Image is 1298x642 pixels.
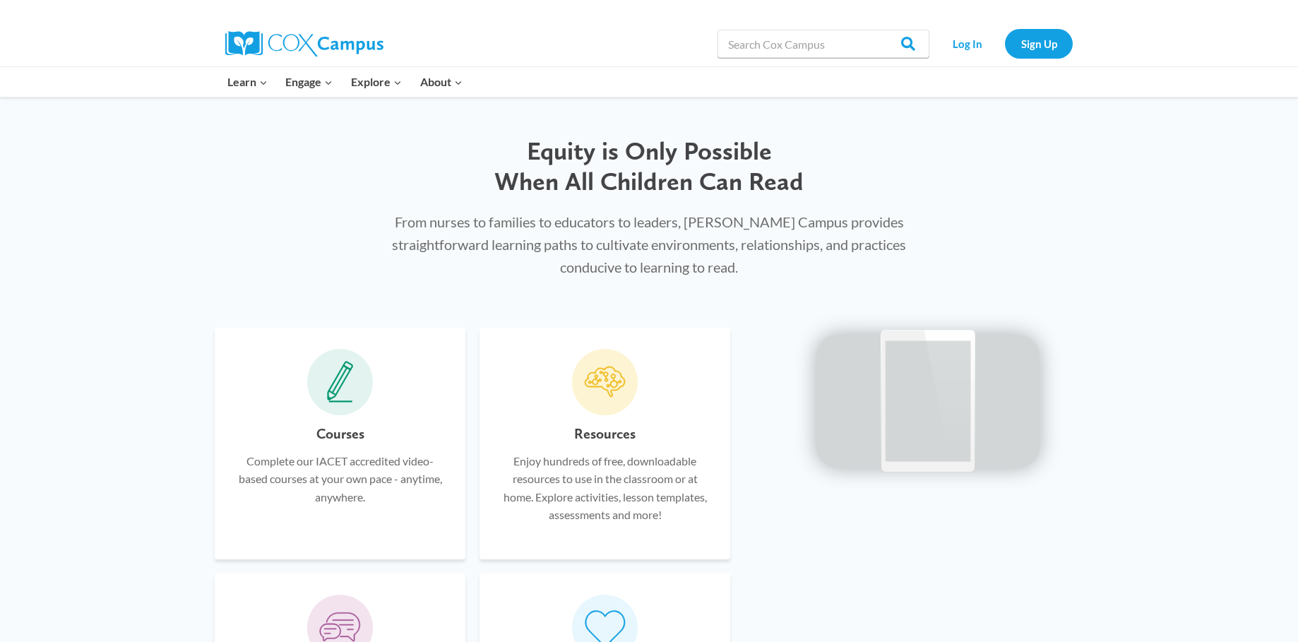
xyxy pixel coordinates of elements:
img: Cox Campus [225,31,383,57]
nav: Primary Navigation [218,67,471,97]
button: Child menu of Learn [218,67,277,97]
p: From nurses to families to educators to leaders, [PERSON_NAME] Campus provides straightforward le... [376,210,922,278]
button: Child menu of Explore [342,67,411,97]
h6: Resources [574,422,636,445]
a: Log In [936,29,998,58]
button: Child menu of About [411,67,472,97]
input: Search Cox Campus [718,30,929,58]
p: Enjoy hundreds of free, downloadable resources to use in the classroom or at home. Explore activi... [501,452,709,524]
button: Child menu of Engage [277,67,343,97]
a: Sign Up [1005,29,1073,58]
h6: Courses [316,422,364,445]
span: Equity is Only Possible When All Children Can Read [494,136,804,196]
p: Complete our IACET accredited video-based courses at your own pace - anytime, anywhere. [236,452,444,506]
nav: Secondary Navigation [936,29,1073,58]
